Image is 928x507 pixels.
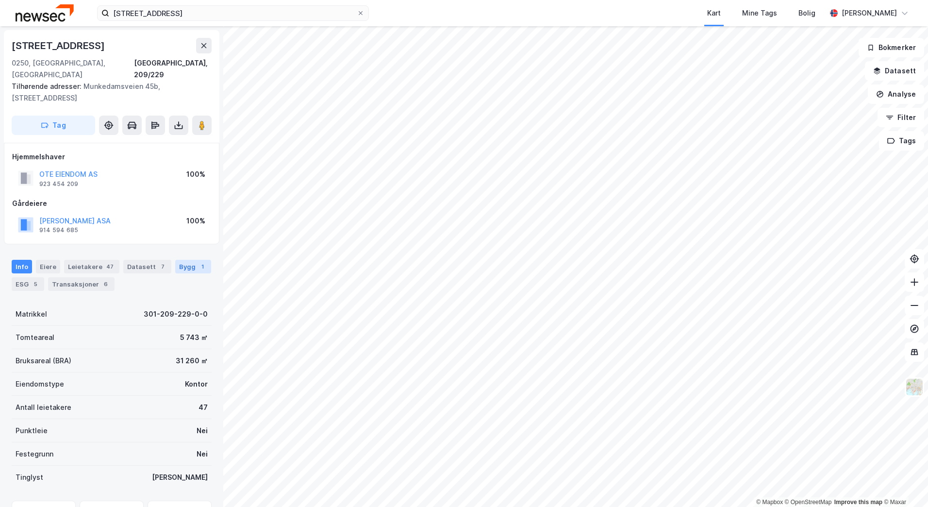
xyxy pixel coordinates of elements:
div: 5 743 ㎡ [180,332,208,343]
div: [STREET_ADDRESS] [12,38,107,53]
div: 47 [104,262,116,271]
button: Analyse [868,84,924,104]
button: Bokmerker [859,38,924,57]
div: Munkedamsveien 45b, [STREET_ADDRESS] [12,81,204,104]
div: Mine Tags [742,7,777,19]
div: Antall leietakere [16,402,71,413]
div: Festegrunn [16,448,53,460]
button: Datasett [865,61,924,81]
div: 6 [101,279,111,289]
button: Tag [12,116,95,135]
div: ESG [12,277,44,291]
div: 47 [199,402,208,413]
div: Matrikkel [16,308,47,320]
div: Leietakere [64,260,119,273]
div: Nei [197,448,208,460]
div: Eiendomstype [16,378,64,390]
div: Nei [197,425,208,437]
div: 0250, [GEOGRAPHIC_DATA], [GEOGRAPHIC_DATA] [12,57,134,81]
div: 7 [158,262,167,271]
div: [GEOGRAPHIC_DATA], 209/229 [134,57,212,81]
div: [PERSON_NAME] [842,7,897,19]
div: Kontor [185,378,208,390]
div: Hjemmelshaver [12,151,211,163]
div: Datasett [123,260,171,273]
div: 914 594 685 [39,226,78,234]
span: Tilhørende adresser: [12,82,83,90]
div: 1 [198,262,207,271]
div: Eiere [36,260,60,273]
div: Kontrollprogram for chat [879,460,928,507]
button: Tags [879,131,924,151]
div: Bygg [175,260,211,273]
div: 100% [186,215,205,227]
div: [PERSON_NAME] [152,472,208,483]
div: Info [12,260,32,273]
div: 301-209-229-0-0 [144,308,208,320]
a: OpenStreetMap [785,499,832,506]
div: 31 260 ㎡ [176,355,208,367]
div: 100% [186,169,205,180]
div: Bruksareal (BRA) [16,355,71,367]
div: Transaksjoner [48,277,115,291]
input: Søk på adresse, matrikkel, gårdeiere, leietakere eller personer [109,6,357,20]
div: Gårdeiere [12,198,211,209]
div: Kart [707,7,721,19]
div: 923 454 209 [39,180,78,188]
div: Tomteareal [16,332,54,343]
div: Bolig [798,7,815,19]
div: Punktleie [16,425,48,437]
img: newsec-logo.f6e21ccffca1b3a03d2d.png [16,4,74,21]
div: Tinglyst [16,472,43,483]
img: Z [905,378,924,396]
div: 5 [31,279,40,289]
a: Improve this map [834,499,882,506]
a: Mapbox [756,499,783,506]
iframe: Chat Widget [879,460,928,507]
button: Filter [878,108,924,127]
